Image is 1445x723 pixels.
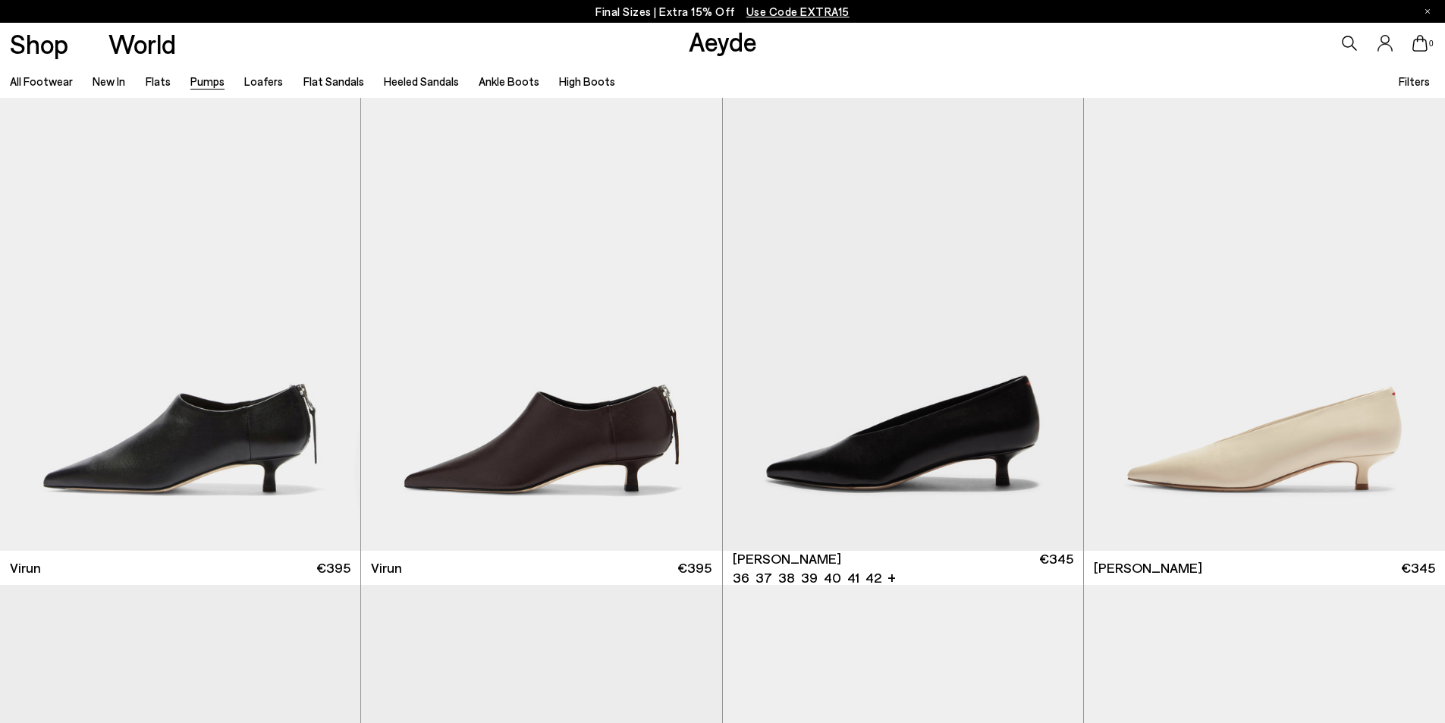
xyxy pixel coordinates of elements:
[1412,35,1428,52] a: 0
[479,74,539,88] a: Ankle Boots
[677,558,712,577] span: €395
[371,558,402,577] span: Virun
[1094,558,1202,577] span: [PERSON_NAME]
[733,549,841,568] span: [PERSON_NAME]
[10,74,73,88] a: All Footwear
[1428,39,1435,48] span: 0
[1039,549,1073,587] span: €345
[723,98,1083,551] a: 6 / 6 1 / 6 2 / 6 3 / 6 4 / 6 5 / 6 6 / 6 1 / 6 Next slide Previous slide
[1084,551,1445,585] a: [PERSON_NAME] €345
[733,568,749,587] li: 36
[595,2,850,21] p: Final Sizes | Extra 15% Off
[303,74,364,88] a: Flat Sandals
[361,98,721,551] img: Virun Pointed Sock Boots
[146,74,171,88] a: Flats
[1084,98,1445,551] img: Clara Pointed-Toe Pumps
[10,558,41,577] span: Virun
[93,74,125,88] a: New In
[361,551,721,585] a: Virun €395
[1083,98,1443,551] div: 2 / 6
[244,74,283,88] a: Loafers
[801,568,818,587] li: 39
[559,74,615,88] a: High Boots
[778,568,795,587] li: 38
[733,568,877,587] ul: variant
[865,568,881,587] li: 42
[723,98,1083,551] div: 1 / 6
[689,25,757,57] a: Aeyde
[887,567,896,587] li: +
[190,74,225,88] a: Pumps
[847,568,859,587] li: 41
[108,30,176,57] a: World
[1083,98,1443,551] img: Clara Pointed-Toe Pumps
[1399,74,1430,88] span: Filters
[316,558,350,577] span: €395
[10,30,68,57] a: Shop
[755,568,772,587] li: 37
[824,568,841,587] li: 40
[723,551,1083,585] a: [PERSON_NAME] 36 37 38 39 40 41 42 + €345
[384,74,459,88] a: Heeled Sandals
[723,98,1083,551] img: Clara Pointed-Toe Pumps
[746,5,850,18] span: Navigate to /collections/ss25-final-sizes
[1401,558,1435,577] span: €345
